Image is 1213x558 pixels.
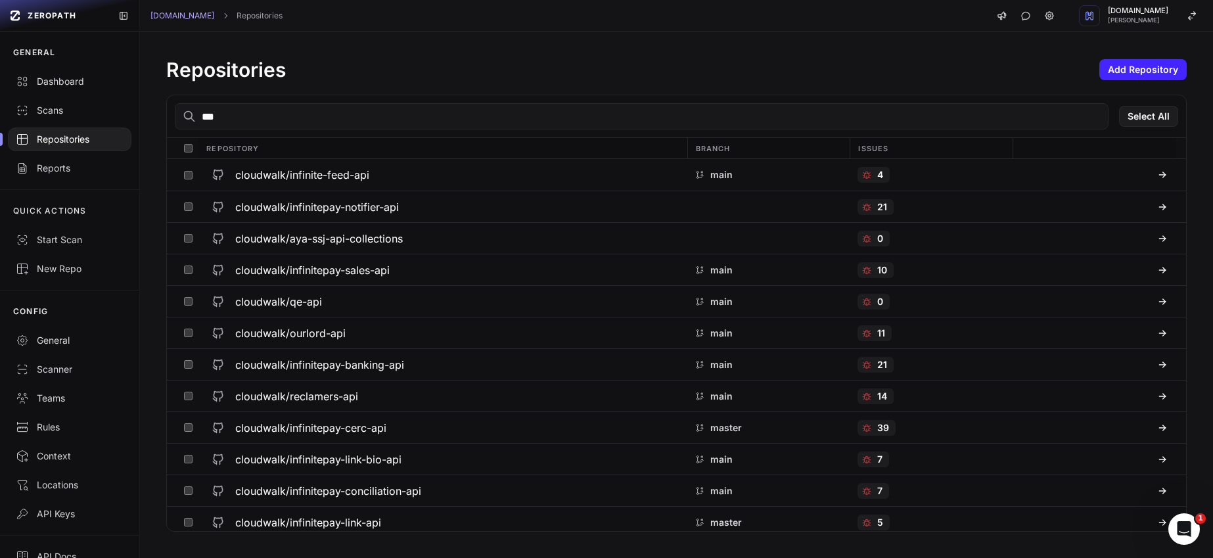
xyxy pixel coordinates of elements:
[198,138,687,158] div: Repository
[877,453,882,466] p: 7
[877,390,887,403] p: 14
[167,317,1186,348] div: cloudwalk/ourlord-api main 11
[167,222,1186,254] div: cloudwalk/aya-ssj-api-collections 0
[167,475,1186,506] div: cloudwalk/infinitepay-conciliation-api main 7
[167,285,1186,317] div: cloudwalk/qe-api main 0
[237,11,283,21] a: Repositories
[198,475,687,506] button: cloudwalk/infinitepay-conciliation-api
[198,159,687,191] button: cloudwalk/infinite-feed-api
[198,444,687,475] button: cloudwalk/infinitepay-link-bio-api
[235,515,381,530] h3: cloudwalk/infinitepay-link-api
[710,295,733,308] p: main
[198,381,687,411] button: cloudwalk/reclamers-api
[198,349,687,380] button: cloudwalk/infinitepay-banking-api
[167,411,1186,443] div: cloudwalk/infinitepay-cerc-api master 39
[16,392,124,405] div: Teams
[710,453,733,466] p: main
[167,506,1186,538] div: cloudwalk/infinitepay-link-api master 5
[16,507,124,521] div: API Keys
[235,199,399,215] h3: cloudwalk/infinitepay-notifier-api
[16,262,124,275] div: New Repo
[235,325,346,341] h3: cloudwalk/ourlord-api
[16,450,124,463] div: Context
[28,11,76,21] span: ZEROPATH
[235,420,386,436] h3: cloudwalk/infinitepay-cerc-api
[877,295,883,308] p: 0
[1195,513,1206,524] span: 1
[16,421,124,434] div: Rules
[710,327,733,340] p: main
[166,58,286,81] h1: Repositories
[877,421,889,434] p: 39
[16,162,124,175] div: Reports
[198,412,687,443] button: cloudwalk/infinitepay-cerc-api
[710,421,742,434] p: master
[150,11,214,21] a: [DOMAIN_NAME]
[877,200,887,214] p: 21
[198,286,687,317] button: cloudwalk/qe-api
[198,317,687,348] button: cloudwalk/ourlord-api
[150,11,283,21] nav: breadcrumb
[235,452,401,467] h3: cloudwalk/infinitepay-link-bio-api
[1108,17,1168,24] span: [PERSON_NAME]
[235,357,404,373] h3: cloudwalk/infinitepay-banking-api
[877,327,885,340] p: 11
[16,133,124,146] div: Repositories
[235,231,403,246] h3: cloudwalk/aya-ssj-api-collections
[687,138,850,158] div: Branch
[167,348,1186,380] div: cloudwalk/infinitepay-banking-api main 21
[16,233,124,246] div: Start Scan
[710,390,733,403] p: main
[16,363,124,376] div: Scanner
[710,264,733,277] p: main
[877,516,883,529] p: 5
[198,507,687,538] button: cloudwalk/infinitepay-link-api
[1119,106,1178,127] button: Select All
[877,232,883,245] p: 0
[16,104,124,117] div: Scans
[877,484,882,498] p: 7
[167,159,1186,191] div: cloudwalk/infinite-feed-api main 4
[710,484,733,498] p: main
[198,191,687,222] button: cloudwalk/infinitepay-notifier-api
[16,334,124,347] div: General
[235,294,322,310] h3: cloudwalk/qe-api
[235,483,421,499] h3: cloudwalk/infinitepay-conciliation-api
[167,443,1186,475] div: cloudwalk/infinitepay-link-bio-api main 7
[235,388,358,404] h3: cloudwalk/reclamers-api
[13,306,48,317] p: CONFIG
[877,168,883,181] p: 4
[710,516,742,529] p: master
[13,206,87,216] p: QUICK ACTIONS
[710,168,733,181] p: main
[877,264,887,277] p: 10
[221,11,230,20] svg: chevron right,
[167,380,1186,411] div: cloudwalk/reclamers-api main 14
[877,358,887,371] p: 21
[1108,7,1168,14] span: [DOMAIN_NAME]
[710,358,733,371] p: main
[850,138,1013,158] div: Issues
[13,47,55,58] p: GENERAL
[1168,513,1200,545] iframe: Intercom live chat
[16,75,124,88] div: Dashboard
[1099,59,1187,80] button: Add Repository
[167,254,1186,285] div: cloudwalk/infinitepay-sales-api main 10
[198,254,687,285] button: cloudwalk/infinitepay-sales-api
[235,167,369,183] h3: cloudwalk/infinite-feed-api
[16,478,124,492] div: Locations
[5,5,108,26] a: ZEROPATH
[198,223,687,254] button: cloudwalk/aya-ssj-api-collections
[167,191,1186,222] div: cloudwalk/infinitepay-notifier-api 21
[235,262,390,278] h3: cloudwalk/infinitepay-sales-api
